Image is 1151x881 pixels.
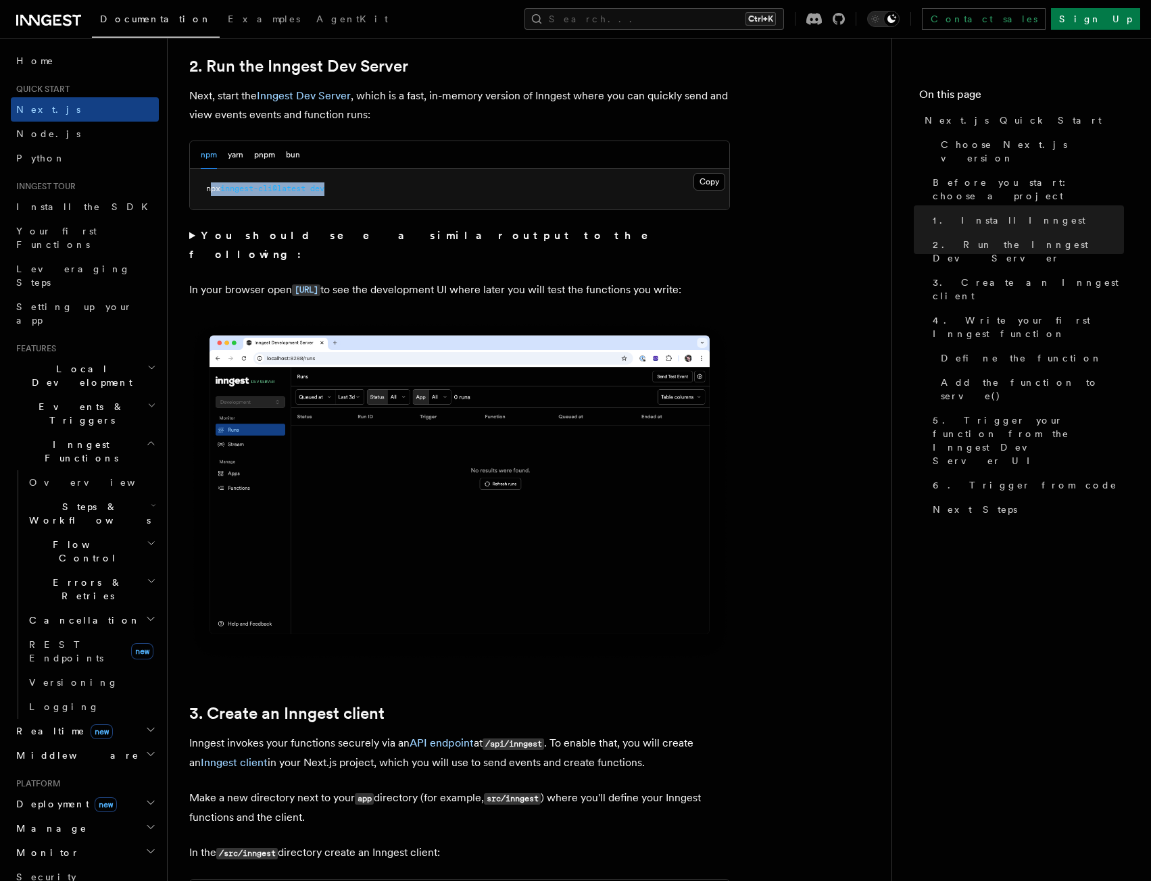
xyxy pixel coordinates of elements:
[228,141,243,169] button: yarn
[286,141,300,169] button: bun
[24,608,159,632] button: Cancellation
[11,400,147,427] span: Events & Triggers
[16,263,130,288] span: Leveraging Steps
[11,357,159,395] button: Local Development
[189,280,730,300] p: In your browser open to see the development UI where later you will test the functions you write:
[189,788,730,827] p: Make a new directory next to your directory (for example, ) where you'll define your Inngest func...
[11,432,159,470] button: Inngest Functions
[201,756,268,769] a: Inngest client
[201,141,217,169] button: npm
[935,370,1124,408] a: Add the function to serve()
[933,276,1124,303] span: 3. Create an Inngest client
[24,470,159,495] a: Overview
[24,570,159,608] button: Errors & Retries
[693,173,725,191] button: Copy
[11,816,159,840] button: Manage
[16,301,132,326] span: Setting up your app
[29,639,103,663] span: REST Endpoints
[1051,8,1140,30] a: Sign Up
[927,170,1124,208] a: Before you start: choose a project
[11,84,70,95] span: Quick start
[927,497,1124,522] a: Next Steps
[941,376,1124,403] span: Add the function to serve()
[933,478,1117,492] span: 6. Trigger from code
[189,57,408,76] a: 2. Run the Inngest Dev Server
[189,86,730,124] p: Next, start the , which is a fast, in-memory version of Inngest where you can quickly send and vi...
[927,232,1124,270] a: 2. Run the Inngest Dev Server
[16,104,80,115] span: Next.js
[941,351,1102,365] span: Define the function
[24,500,151,527] span: Steps & Workflows
[933,213,1085,227] span: 1. Install Inngest
[867,11,900,27] button: Toggle dark mode
[483,738,544,750] code: /api/inngest
[131,643,153,659] span: new
[24,538,147,565] span: Flow Control
[24,532,159,570] button: Flow Control
[11,778,61,789] span: Platform
[220,184,305,193] span: inngest-cli@latest
[11,122,159,146] a: Node.js
[292,283,320,296] a: [URL]
[24,495,159,532] button: Steps & Workflows
[24,670,159,695] a: Versioning
[11,719,159,743] button: Realtimenew
[11,395,159,432] button: Events & Triggers
[206,184,220,193] span: npx
[220,4,308,36] a: Examples
[310,184,324,193] span: dev
[925,114,1102,127] span: Next.js Quick Start
[189,322,730,661] img: Inngest Dev Server's 'Runs' tab with no data
[935,346,1124,370] a: Define the function
[927,208,1124,232] a: 1. Install Inngest
[11,743,159,767] button: Middleware
[91,724,113,739] span: new
[933,503,1017,516] span: Next Steps
[189,229,667,261] strong: You should see a similar output to the following:
[11,840,159,865] button: Monitor
[29,477,168,488] span: Overview
[927,408,1124,473] a: 5. Trigger your function from the Inngest Dev Server UI
[941,138,1124,165] span: Choose Next.js version
[11,295,159,332] a: Setting up your app
[927,473,1124,497] a: 6. Trigger from code
[16,54,54,68] span: Home
[189,734,730,772] p: Inngest invokes your functions securely via an at . To enable that, you will create an in your Ne...
[935,132,1124,170] a: Choose Next.js version
[11,362,147,389] span: Local Development
[16,153,66,163] span: Python
[100,14,212,24] span: Documentation
[11,146,159,170] a: Python
[933,176,1124,203] span: Before you start: choose a project
[933,238,1124,265] span: 2. Run the Inngest Dev Server
[308,4,396,36] a: AgentKit
[316,14,388,24] span: AgentKit
[24,576,147,603] span: Errors & Retries
[11,724,113,738] span: Realtime
[292,284,320,296] code: [URL]
[11,470,159,719] div: Inngest Functions
[16,201,156,212] span: Install the SDK
[11,846,80,859] span: Monitor
[11,343,56,354] span: Features
[189,704,385,723] a: 3. Create an Inngest client
[919,86,1124,108] h4: On this page
[11,195,159,219] a: Install the SDK
[24,632,159,670] a: REST Endpointsnew
[927,270,1124,308] a: 3. Create an Inngest client
[95,797,117,812] span: new
[11,792,159,816] button: Deploymentnew
[11,181,76,192] span: Inngest tour
[11,219,159,257] a: Your first Functions
[11,49,159,73] a: Home
[933,313,1124,341] span: 4. Write your first Inngest function
[254,141,275,169] button: pnpm
[189,226,730,264] summary: You should see a similar output to the following:
[29,701,99,712] span: Logging
[11,438,146,465] span: Inngest Functions
[933,413,1124,468] span: 5. Trigger your function from the Inngest Dev Server UI
[29,677,118,688] span: Versioning
[410,736,474,749] a: API endpoint
[11,257,159,295] a: Leveraging Steps
[257,89,351,102] a: Inngest Dev Server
